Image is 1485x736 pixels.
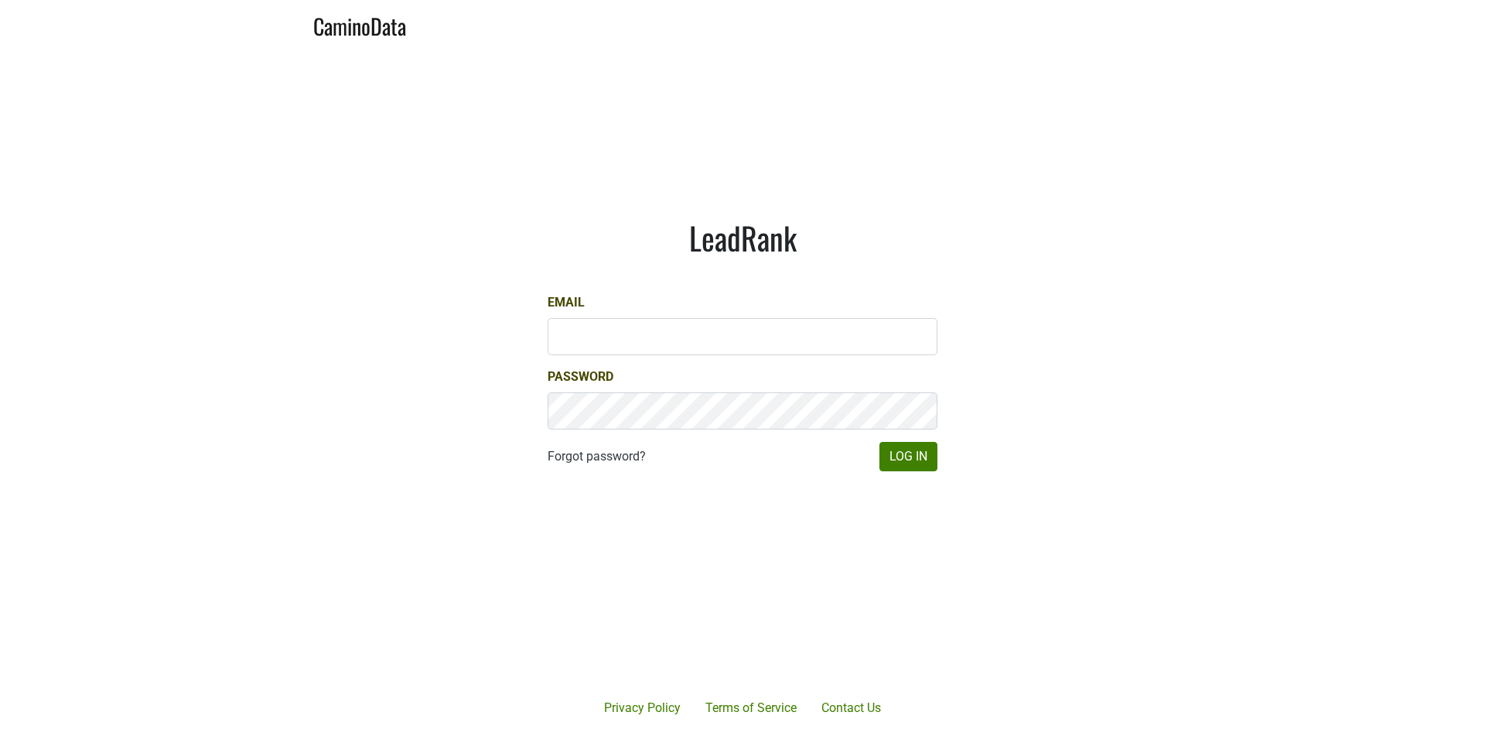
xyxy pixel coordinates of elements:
a: CaminoData [313,6,406,43]
label: Email [548,293,585,312]
a: Privacy Policy [592,693,693,724]
button: Log In [879,442,937,471]
a: Contact Us [809,693,893,724]
h1: LeadRank [548,219,937,256]
a: Forgot password? [548,447,646,466]
a: Terms of Service [693,693,809,724]
label: Password [548,368,613,386]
